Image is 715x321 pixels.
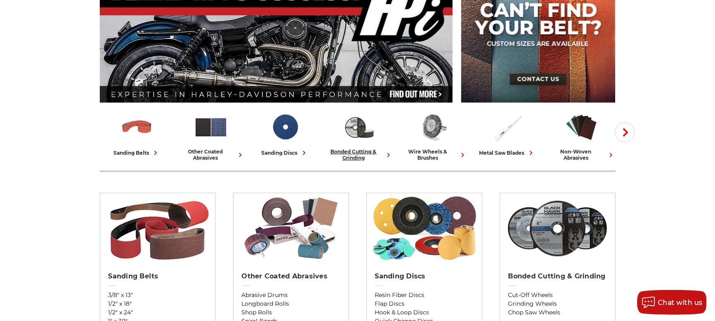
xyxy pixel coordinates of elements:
[400,110,467,161] a: wire wheels & brushes
[325,149,393,161] div: bonded cutting & grinding
[375,299,474,308] a: Flap Discs
[113,149,160,157] div: sanding belts
[400,149,467,161] div: wire wheels & brushes
[325,110,393,161] a: bonded cutting & grinding
[104,193,211,264] img: Sanding Belts
[474,110,541,157] a: metal saw blades
[508,299,607,308] a: Grinding Wheels
[615,122,635,142] button: Next
[177,110,245,161] a: other coated abrasives
[268,110,302,144] img: Sanding Discs
[108,308,207,317] a: 1/2" x 24"
[103,110,171,157] a: sanding belts
[416,110,450,144] img: Wire Wheels & Brushes
[375,272,474,280] h2: Sanding Discs
[371,193,478,264] img: Sanding Discs
[508,272,607,280] h2: Bonded Cutting & Grinding
[177,149,245,161] div: other coated abrasives
[508,308,607,317] a: Chop Saw Wheels
[242,299,340,308] a: Longboard Rolls
[242,291,340,299] a: Abrasive Drums
[548,110,615,161] a: non-woven abrasives
[342,110,376,144] img: Bonded Cutting & Grinding
[375,291,474,299] a: Resin Fiber Discs
[108,291,207,299] a: 3/8" x 13"
[251,110,319,157] a: sanding discs
[237,193,344,264] img: Other Coated Abrasives
[564,110,599,144] img: Non-woven Abrasives
[637,290,707,315] button: Chat with us
[262,149,308,157] div: sanding discs
[375,308,474,317] a: Hook & Loop Discs
[479,149,535,157] div: metal saw blades
[108,272,207,280] h2: Sanding Belts
[194,110,228,144] img: Other Coated Abrasives
[658,299,703,307] span: Chat with us
[490,110,525,144] img: Metal Saw Blades
[508,291,607,299] a: Cut-Off Wheels
[504,193,611,264] img: Bonded Cutting & Grinding
[120,110,154,144] img: Sanding Belts
[108,299,207,308] a: 1/2" x 18"
[242,272,340,280] h2: Other Coated Abrasives
[548,149,615,161] div: non-woven abrasives
[242,308,340,317] a: Shop Rolls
